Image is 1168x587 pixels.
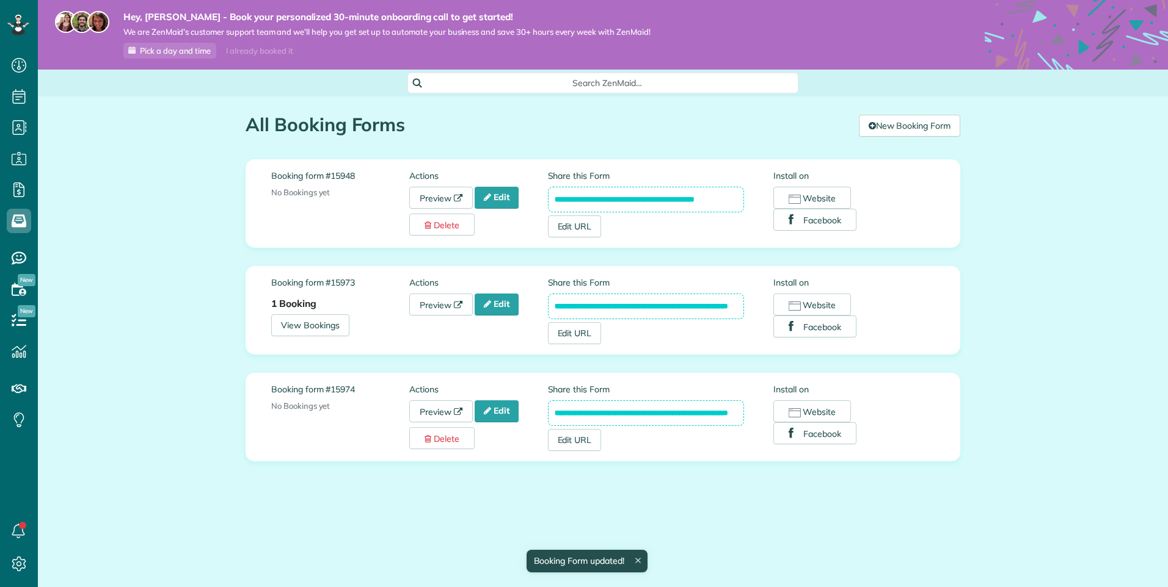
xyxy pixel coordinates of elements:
[409,293,473,315] a: Preview
[773,209,856,231] button: Facebook
[123,27,651,37] span: We are ZenMaid’s customer support team and we’ll help you get set up to automate your business an...
[409,383,547,395] label: Actions
[409,427,475,449] a: Delete
[409,400,473,422] a: Preview
[409,187,473,209] a: Preview
[475,293,519,315] a: Edit
[271,401,330,411] span: No Bookings yet
[773,422,856,444] button: Facebook
[271,383,409,395] label: Booking form #15974
[18,305,35,317] span: New
[773,383,935,395] label: Install on
[773,187,851,209] button: Website
[475,400,519,422] a: Edit
[71,11,93,33] img: jorge-587dff0eeaa6aab1f244e6dc62b8924c3b6ad411094392a53c71c6c4a576187d.jpg
[859,115,960,137] a: New Booking Form
[548,383,745,395] label: Share this Form
[773,170,935,182] label: Install on
[548,215,602,237] a: Edit URL
[271,297,316,309] strong: 1 Booking
[409,214,475,236] a: Delete
[271,170,409,182] label: Booking form #15948
[246,115,850,135] h1: All Booking Forms
[773,400,851,422] button: Website
[475,187,519,209] a: Edit
[526,550,647,572] div: Booking Form updated!
[87,11,109,33] img: michelle-19f622bdf1676172e81f8f8fba1fb50e276960ebfe0243fe18214015130c80e4.jpg
[271,314,349,336] a: View Bookings
[18,274,35,286] span: New
[773,315,856,337] button: Facebook
[55,11,77,33] img: maria-72a9807cf96188c08ef61303f053569d2e2a8a1cde33d635c8a3ac13582a053d.jpg
[219,43,300,59] div: I already booked it
[409,170,547,182] label: Actions
[123,43,216,59] a: Pick a day and time
[773,293,851,315] button: Website
[548,322,602,344] a: Edit URL
[123,11,651,23] strong: Hey, [PERSON_NAME] - Book your personalized 30-minute onboarding call to get started!
[548,429,602,451] a: Edit URL
[548,170,745,182] label: Share this Form
[773,276,935,289] label: Install on
[271,187,330,197] span: No Bookings yet
[548,276,745,289] label: Share this Form
[140,46,211,56] span: Pick a day and time
[271,276,409,289] label: Booking form #15973
[409,276,547,289] label: Actions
